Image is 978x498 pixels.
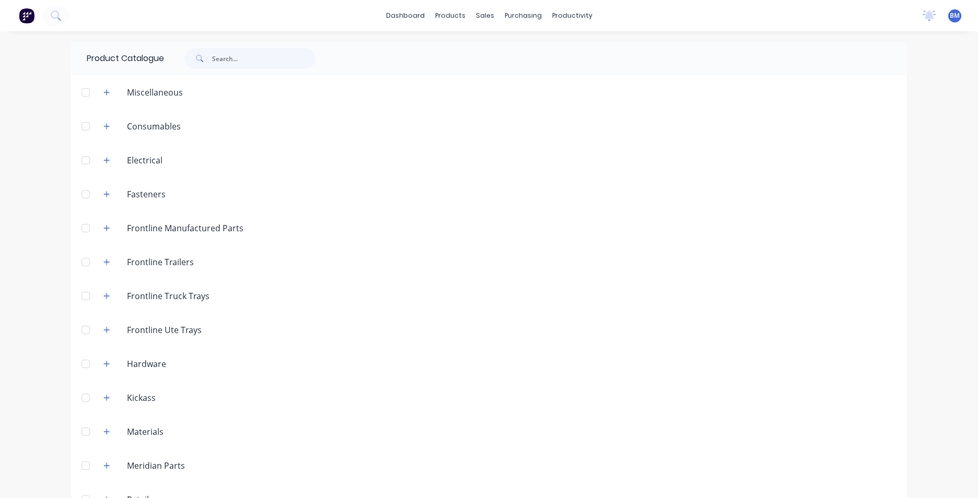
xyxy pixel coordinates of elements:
[119,459,193,472] div: Meridian Parts
[19,8,34,23] img: Factory
[119,222,252,234] div: Frontline Manufactured Parts
[471,8,499,23] div: sales
[119,154,171,167] div: Electrical
[119,358,174,370] div: Hardware
[119,290,218,302] div: Frontline Truck Trays
[119,86,191,99] div: Miscellaneous
[547,8,598,23] div: productivity
[119,425,172,438] div: Materials
[119,188,174,200] div: Fasteners
[71,42,164,75] div: Product Catalogue
[499,8,547,23] div: purchasing
[119,256,202,268] div: Frontline Trailers
[119,392,164,404] div: Kickass
[381,8,430,23] a: dashboard
[119,120,189,133] div: Consumables
[212,48,316,69] input: Search...
[430,8,471,23] div: products
[119,324,210,336] div: Frontline Ute Trays
[950,11,960,20] span: BM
